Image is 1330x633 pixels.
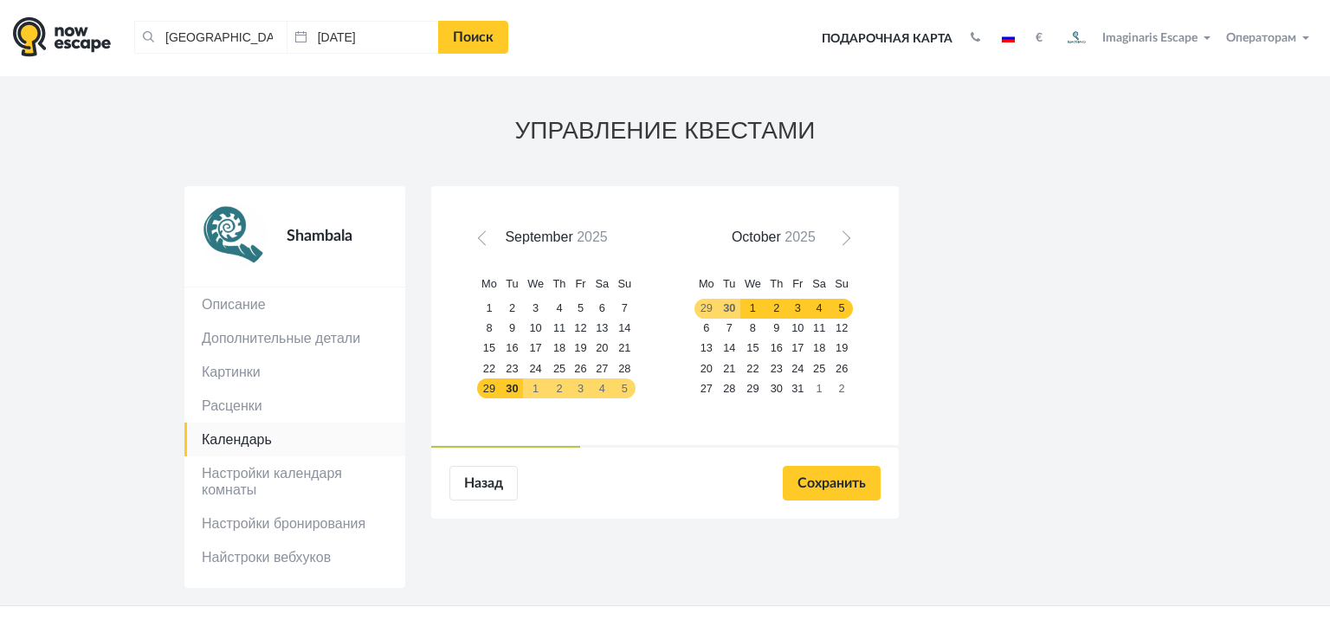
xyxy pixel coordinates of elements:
[1036,32,1043,44] strong: €
[523,339,549,358] a: 17
[694,319,719,339] a: 6
[505,229,572,244] span: September
[571,299,591,319] a: 5
[13,16,111,57] img: logo
[723,277,735,290] span: Tuesday
[548,299,570,319] a: 4
[830,319,853,339] a: 12
[184,118,1146,145] h3: УПРАВЛЕНИЕ КВЕСТАМИ
[836,235,850,249] span: Next
[134,21,287,54] input: Город или название квеста
[765,319,787,339] a: 9
[740,319,766,339] a: 8
[808,319,830,339] a: 11
[571,319,591,339] a: 12
[613,378,636,398] a: 5
[816,20,959,58] a: Подарочная карта
[591,378,613,398] a: 4
[477,339,501,358] a: 15
[613,339,636,358] a: 21
[477,378,501,398] a: 29
[787,378,808,398] a: 31
[694,358,719,378] a: 20
[480,235,494,249] span: Prev
[591,319,613,339] a: 13
[787,319,808,339] a: 10
[523,358,549,378] a: 24
[268,203,388,269] div: Shambala
[591,299,613,319] a: 6
[699,277,714,290] span: Monday
[501,319,523,339] a: 9
[787,299,808,319] a: 3
[475,229,500,255] a: Prev
[477,319,501,339] a: 8
[523,378,549,398] a: 1
[784,229,816,244] span: 2025
[596,277,610,290] span: Saturday
[501,299,523,319] a: 2
[591,358,613,378] a: 27
[830,358,853,378] a: 26
[765,339,787,358] a: 16
[477,358,501,378] a: 22
[830,378,853,398] a: 2
[1226,32,1296,44] span: Операторам
[694,299,719,319] a: 29
[184,456,405,507] a: Настройки календаря комнаты
[1056,21,1218,55] button: Imaginaris Escape
[1002,34,1015,42] img: ru.jpg
[808,378,830,398] a: 1
[548,378,570,398] a: 2
[613,299,636,319] a: 7
[765,299,787,319] a: 2
[575,277,585,290] span: Friday
[719,319,740,339] a: 7
[523,299,549,319] a: 3
[501,378,523,398] a: 30
[808,299,830,319] a: 4
[787,358,808,378] a: 24
[770,277,783,290] span: Thursday
[553,277,566,290] span: Thursday
[577,229,608,244] span: 2025
[184,321,405,355] a: Дополнительные детали
[501,339,523,358] a: 16
[740,378,766,398] a: 29
[523,319,549,339] a: 10
[449,466,518,501] a: Назад
[732,229,781,244] span: October
[571,358,591,378] a: 26
[184,423,405,456] a: Календарь
[1102,29,1198,44] span: Imaginaris Escape
[765,378,787,398] a: 30
[548,319,570,339] a: 11
[571,378,591,398] a: 3
[812,277,826,290] span: Saturday
[591,339,613,358] a: 20
[438,21,508,54] a: Поиск
[830,299,853,319] a: 5
[501,358,523,378] a: 23
[477,299,501,319] a: 1
[694,339,719,358] a: 13
[808,358,830,378] a: 25
[481,277,497,290] span: Monday
[740,299,766,319] a: 1
[548,358,570,378] a: 25
[548,339,570,358] a: 18
[506,277,518,290] span: Tuesday
[184,355,405,389] a: Картинки
[740,339,766,358] a: 15
[740,358,766,378] a: 22
[830,339,853,358] a: 19
[613,319,636,339] a: 14
[830,229,855,255] a: Next
[287,21,439,54] input: Дата
[527,277,544,290] span: Wednesday
[184,389,405,423] a: Расценки
[184,540,405,574] a: Найстроки вебхуков
[1222,29,1317,47] button: Операторам
[1027,29,1051,47] button: €
[787,339,808,358] a: 17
